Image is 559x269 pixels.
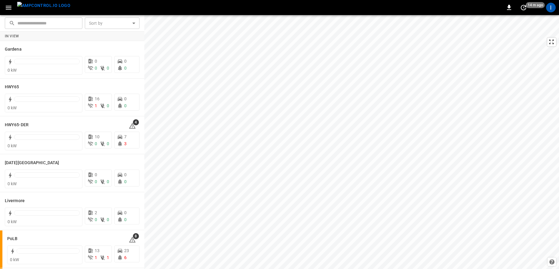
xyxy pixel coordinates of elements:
span: 7 [124,134,127,139]
button: set refresh interval [519,3,528,12]
span: 0 kW [8,181,17,186]
span: 0 [124,179,127,184]
span: 0 [95,217,97,222]
span: 16 [95,96,100,101]
span: 10 [95,134,100,139]
span: 0 [124,103,127,108]
span: 1 [95,255,97,260]
span: 0 [107,179,109,184]
h6: Karma Center [5,160,59,166]
span: 3 [124,141,127,146]
span: 2 [95,210,97,215]
span: 8 [133,233,139,239]
span: 0 [95,59,97,64]
span: 0 [124,217,127,222]
span: 23 [124,248,129,253]
span: 0 [124,172,127,177]
img: ampcontrol.io logo [17,2,70,9]
span: 0 [95,179,97,184]
span: 1 [107,255,109,260]
span: 0 [95,172,97,177]
span: 0 kW [8,68,17,73]
h6: PoLB [7,236,17,242]
span: 0 [107,217,109,222]
span: 0 [124,66,127,70]
strong: In View [5,34,19,38]
span: 14 m ago [526,2,545,8]
h6: HWY65-DER [5,122,29,128]
span: 13 [95,248,100,253]
h6: HWY65 [5,84,19,90]
span: 0 kW [8,143,17,148]
span: 0 [124,96,127,101]
span: 0 [124,59,127,64]
div: profile-icon [546,3,556,12]
span: 0 [107,103,109,108]
h6: Gardena [5,46,22,53]
span: 0 [95,141,97,146]
span: 0 [107,66,109,70]
span: 0 kW [8,105,17,110]
span: 0 kW [8,219,17,224]
span: 0 kW [10,257,19,262]
span: 0 [107,141,109,146]
span: 6 [124,255,127,260]
h6: Livermore [5,198,25,204]
span: 0 [124,210,127,215]
canvas: Map [144,15,559,269]
span: 0 [95,66,97,70]
span: 4 [133,119,139,125]
span: 1 [95,103,97,108]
